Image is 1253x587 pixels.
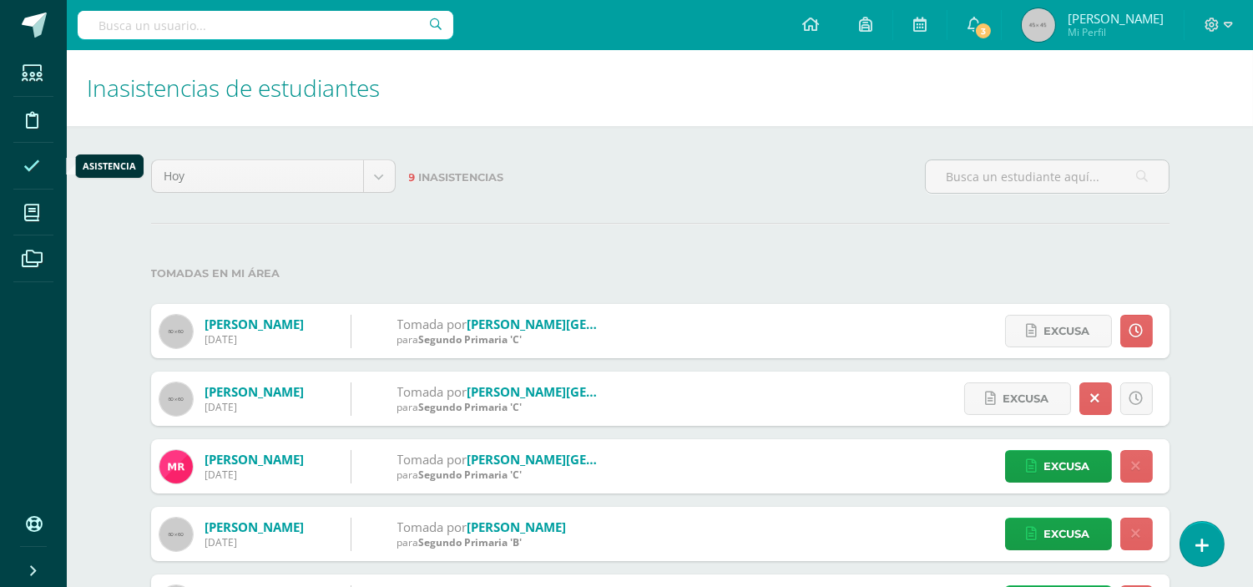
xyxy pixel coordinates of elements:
[926,160,1169,193] input: Busca un estudiante aquí...
[152,160,395,192] a: Hoy
[205,316,305,332] a: [PERSON_NAME]
[1068,10,1164,27] span: [PERSON_NAME]
[397,316,467,332] span: Tomada por
[397,332,598,347] div: para
[1005,450,1112,483] a: Excusa
[419,171,504,184] span: Inasistencias
[419,468,523,482] span: Segundo Primaria 'C'
[205,400,305,414] div: [DATE]
[1005,518,1112,550] a: Excusa
[467,451,695,468] a: [PERSON_NAME][GEOGRAPHIC_DATA]
[419,400,523,414] span: Segundo Primaria 'C'
[205,451,305,468] a: [PERSON_NAME]
[159,382,193,416] img: 60x60
[1044,519,1090,549] span: Excusa
[1003,383,1049,414] span: Excusa
[397,451,467,468] span: Tomada por
[419,535,523,549] span: Segundo Primaria 'B'
[397,383,467,400] span: Tomada por
[397,468,598,482] div: para
[397,519,467,535] span: Tomada por
[419,332,523,347] span: Segundo Primaria 'C'
[159,518,193,551] img: 60x60
[205,519,305,535] a: [PERSON_NAME]
[205,332,305,347] div: [DATE]
[1044,451,1090,482] span: Excusa
[1044,316,1090,347] span: Excusa
[164,160,351,192] span: Hoy
[159,450,193,483] img: cce91bffab8f7a10d5845b0ce62a1cf1.png
[467,519,567,535] a: [PERSON_NAME]
[83,159,136,172] div: Asistencia
[205,383,305,400] a: [PERSON_NAME]
[1022,8,1055,42] img: 45x45
[78,11,453,39] input: Busca un usuario...
[205,468,305,482] div: [DATE]
[87,72,380,104] span: Inasistencias de estudiantes
[205,535,305,549] div: [DATE]
[1068,25,1164,39] span: Mi Perfil
[397,535,567,549] div: para
[159,315,193,348] img: 60x60
[151,256,1170,291] label: Tomadas en mi área
[964,382,1071,415] a: Excusa
[1005,315,1112,347] a: Excusa
[467,316,695,332] a: [PERSON_NAME][GEOGRAPHIC_DATA]
[974,22,993,40] span: 3
[467,383,695,400] a: [PERSON_NAME][GEOGRAPHIC_DATA]
[409,171,416,184] span: 9
[397,400,598,414] div: para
